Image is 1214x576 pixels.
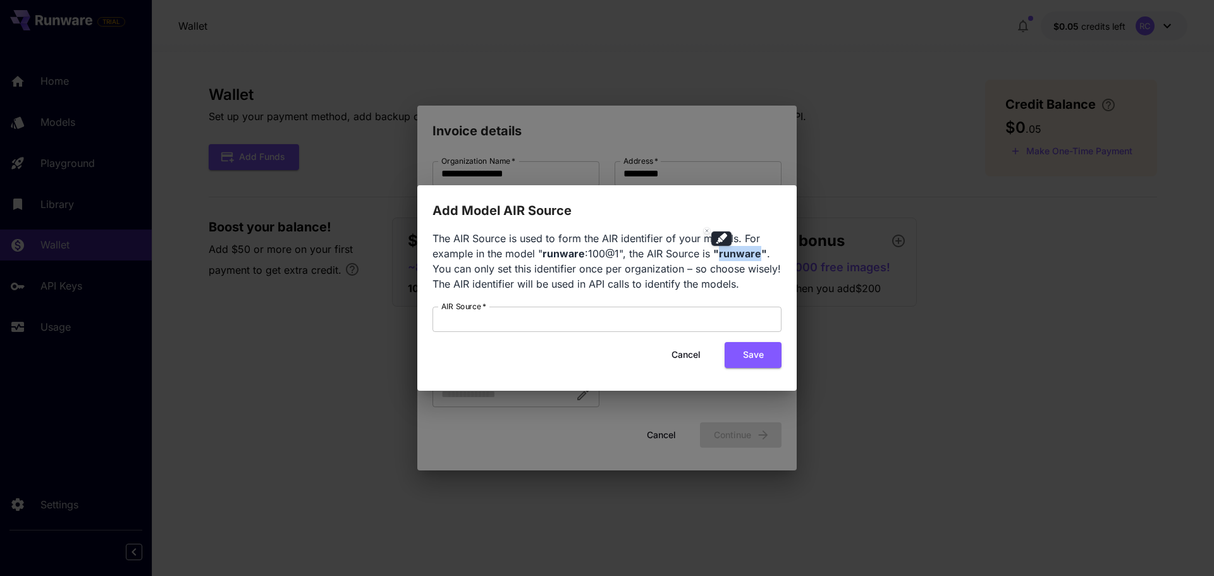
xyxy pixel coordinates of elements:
button: Cancel [658,342,714,368]
b: "runware" [713,247,767,260]
button: Save [725,342,782,368]
label: AIR Source [441,301,486,312]
span: The AIR Source is used to form the AIR identifier of your models. For example in the model " :100... [432,232,781,290]
b: runware [543,247,585,260]
h2: Add Model AIR Source [417,185,797,221]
